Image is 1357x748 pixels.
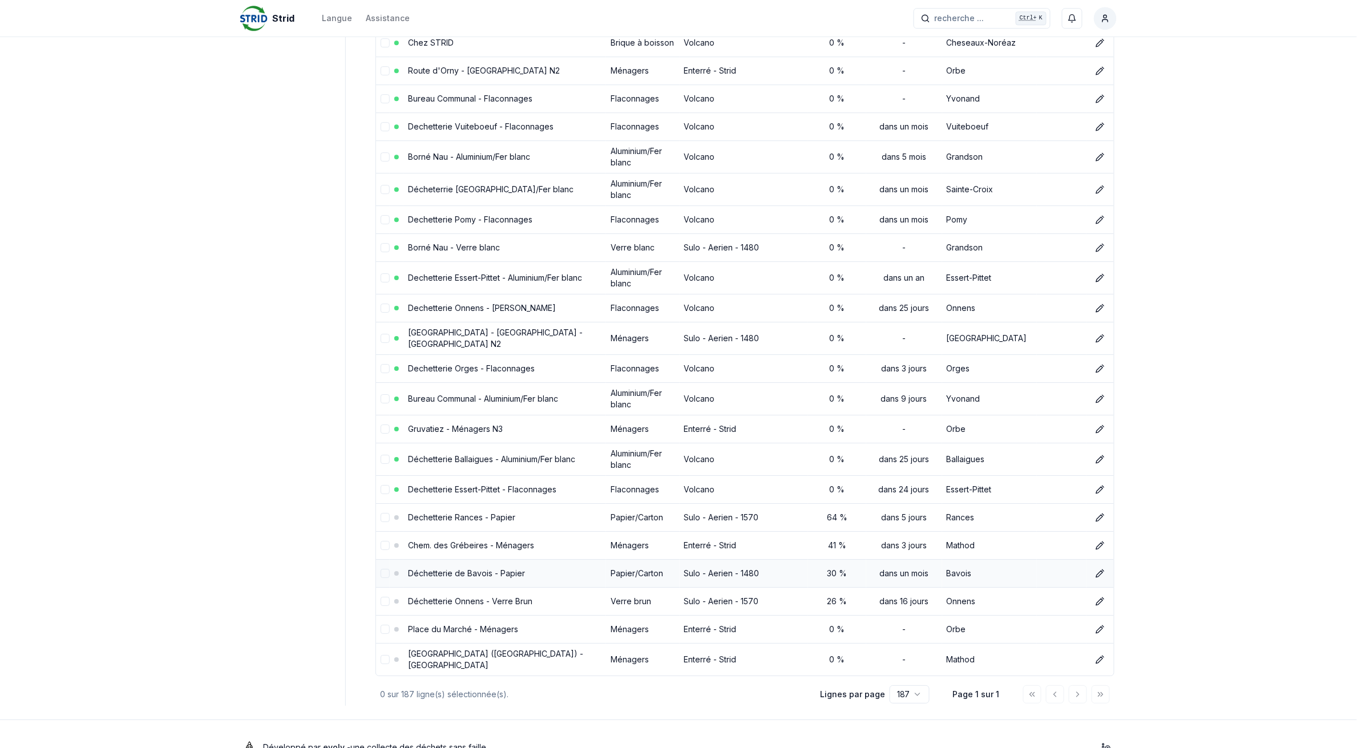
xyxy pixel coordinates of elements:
[813,121,862,132] div: 0 %
[606,294,679,322] td: Flaconnages
[871,568,938,579] div: dans un mois
[680,615,809,643] td: Enterré - Strid
[871,363,938,374] div: dans 3 jours
[813,596,862,607] div: 26 %
[871,423,938,435] div: -
[408,424,503,434] a: Gruvatiez - Ménagers N3
[871,333,938,344] div: -
[606,205,679,233] td: Flaconnages
[381,655,390,664] button: select-row
[606,322,679,354] td: Ménagers
[942,531,1037,559] td: Mathod
[813,151,862,163] div: 0 %
[408,184,574,194] a: Décheterrie [GEOGRAPHIC_DATA]/Fer blanc
[871,272,938,284] div: dans un an
[381,243,390,252] button: select-row
[408,512,515,522] a: Dechetterie Rances - Papier
[813,272,862,284] div: 0 %
[914,8,1051,29] button: recherche ...Ctrl+K
[408,215,532,224] a: Dechetterie Pomy - Flaconnages
[381,513,390,522] button: select-row
[942,29,1037,56] td: Cheseaux-Noréaz
[381,304,390,313] button: select-row
[813,568,862,579] div: 30 %
[680,29,809,56] td: Volcano
[813,302,862,314] div: 0 %
[381,334,390,343] button: select-row
[813,65,862,76] div: 0 %
[408,394,558,403] a: Bureau Communal - Aluminium/Fer blanc
[606,643,679,676] td: Ménagers
[813,484,862,495] div: 0 %
[606,56,679,84] td: Ménagers
[871,65,938,76] div: -
[381,541,390,550] button: select-row
[942,173,1037,205] td: Sainte-Croix
[680,587,809,615] td: Sulo - Aerien - 1570
[942,205,1037,233] td: Pomy
[680,233,809,261] td: Sulo - Aerien - 1480
[408,38,454,47] a: Chez STRID
[942,503,1037,531] td: Rances
[240,11,299,25] a: Strid
[680,112,809,140] td: Volcano
[813,654,862,665] div: 0 %
[408,649,583,670] a: [GEOGRAPHIC_DATA] ([GEOGRAPHIC_DATA]) - [GEOGRAPHIC_DATA]
[935,13,984,24] span: recherche ...
[381,122,390,131] button: select-row
[871,624,938,635] div: -
[813,93,862,104] div: 0 %
[680,354,809,382] td: Volcano
[813,37,862,48] div: 0 %
[942,140,1037,173] td: Grandson
[240,5,268,32] img: Strid Logo
[606,261,679,294] td: Aluminium/Fer blanc
[381,597,390,606] button: select-row
[813,214,862,225] div: 0 %
[871,184,938,195] div: dans un mois
[942,615,1037,643] td: Orbe
[680,503,809,531] td: Sulo - Aerien - 1570
[813,363,862,374] div: 0 %
[381,424,390,434] button: select-row
[680,382,809,415] td: Volcano
[813,512,862,523] div: 64 %
[408,484,556,494] a: Dechetterie Essert-Pittet - Flaconnages
[381,152,390,161] button: select-row
[408,273,582,282] a: Dechetterie Essert-Pittet - Aluminium/Fer blanc
[871,151,938,163] div: dans 5 mois
[942,84,1037,112] td: Yvonand
[606,559,679,587] td: Papier/Carton
[680,559,809,587] td: Sulo - Aerien - 1480
[366,11,410,25] a: Assistance
[871,484,938,495] div: dans 24 jours
[606,443,679,475] td: Aluminium/Fer blanc
[871,242,938,253] div: -
[606,233,679,261] td: Verre blanc
[871,512,938,523] div: dans 5 jours
[680,173,809,205] td: Volcano
[606,140,679,173] td: Aluminium/Fer blanc
[871,302,938,314] div: dans 25 jours
[680,56,809,84] td: Enterré - Strid
[381,215,390,224] button: select-row
[871,37,938,48] div: -
[408,242,500,252] a: Borné Nau - Verre blanc
[813,333,862,344] div: 0 %
[942,294,1037,322] td: Onnens
[871,540,938,551] div: dans 3 jours
[942,56,1037,84] td: Orbe
[381,38,390,47] button: select-row
[942,322,1037,354] td: [GEOGRAPHIC_DATA]
[381,185,390,194] button: select-row
[606,415,679,443] td: Ménagers
[813,423,862,435] div: 0 %
[813,624,862,635] div: 0 %
[381,94,390,103] button: select-row
[606,503,679,531] td: Papier/Carton
[408,327,583,349] a: [GEOGRAPHIC_DATA] - [GEOGRAPHIC_DATA] - [GEOGRAPHIC_DATA] N2
[942,475,1037,503] td: Essert-Pittet
[813,242,862,253] div: 0 %
[942,559,1037,587] td: Bavois
[381,273,390,282] button: select-row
